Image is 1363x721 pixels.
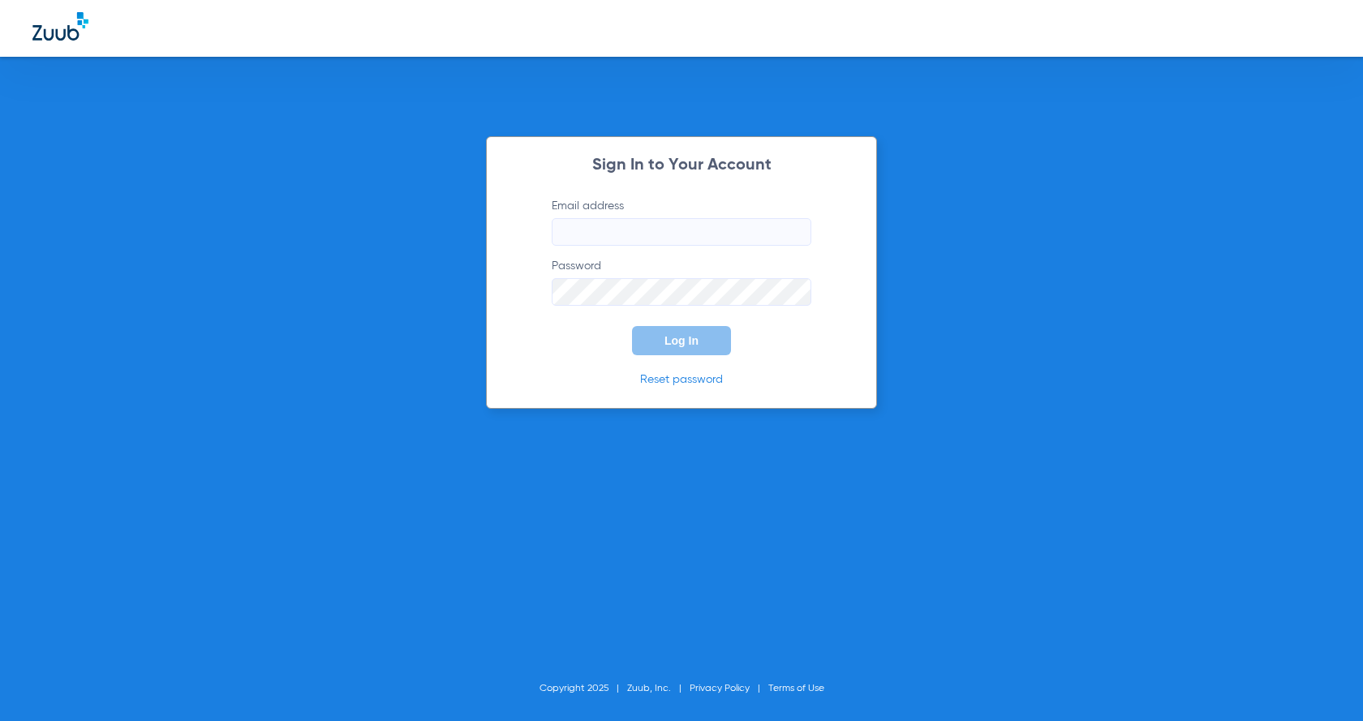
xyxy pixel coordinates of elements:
[552,198,811,246] label: Email address
[664,334,699,347] span: Log In
[552,218,811,246] input: Email address
[527,157,836,174] h2: Sign In to Your Account
[552,258,811,306] label: Password
[768,684,824,693] a: Terms of Use
[632,326,731,355] button: Log In
[32,12,88,41] img: Zuub Logo
[552,278,811,306] input: Password
[540,680,627,697] li: Copyright 2025
[627,680,690,697] li: Zuub, Inc.
[690,684,750,693] a: Privacy Policy
[640,374,723,385] a: Reset password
